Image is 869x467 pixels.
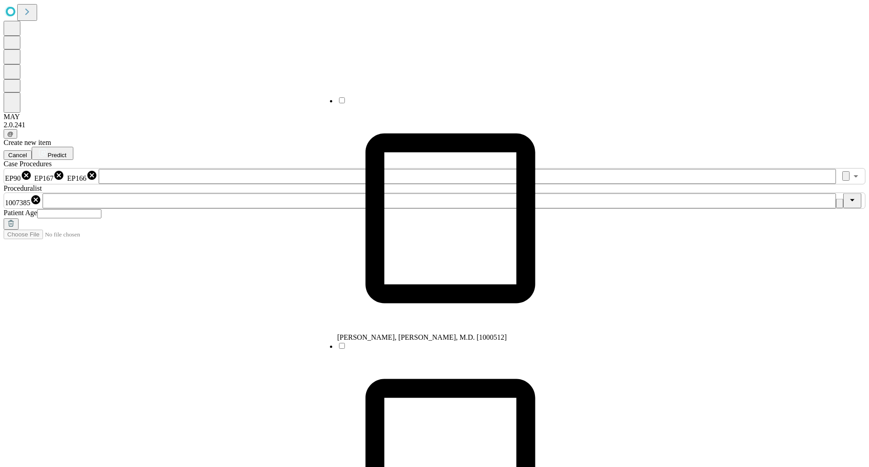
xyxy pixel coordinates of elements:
button: Predict [32,147,73,160]
span: @ [7,130,14,137]
button: Close [843,193,861,208]
div: 1007385 [5,194,41,207]
span: EP90 [5,174,21,182]
span: Scheduled Procedure [4,160,52,168]
span: EP167 [34,174,54,182]
div: MAY [4,113,865,121]
button: @ [4,129,17,139]
div: EP167 [34,170,65,183]
span: EP166 [67,174,86,182]
button: Cancel [4,150,32,160]
div: EP90 [5,170,32,183]
span: [PERSON_NAME], [PERSON_NAME], M.D. [1000512] [337,333,507,341]
span: Proceduralist [4,184,42,192]
div: 2.0.241 [4,121,865,129]
button: Open [850,170,862,183]
span: 1007385 [5,199,30,207]
span: Create new item [4,139,51,146]
span: Cancel [8,152,27,159]
span: Patient Age [4,209,37,217]
div: EP166 [67,170,97,183]
span: Predict [48,152,66,159]
button: Clear [836,199,843,208]
button: Clear [842,171,850,181]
